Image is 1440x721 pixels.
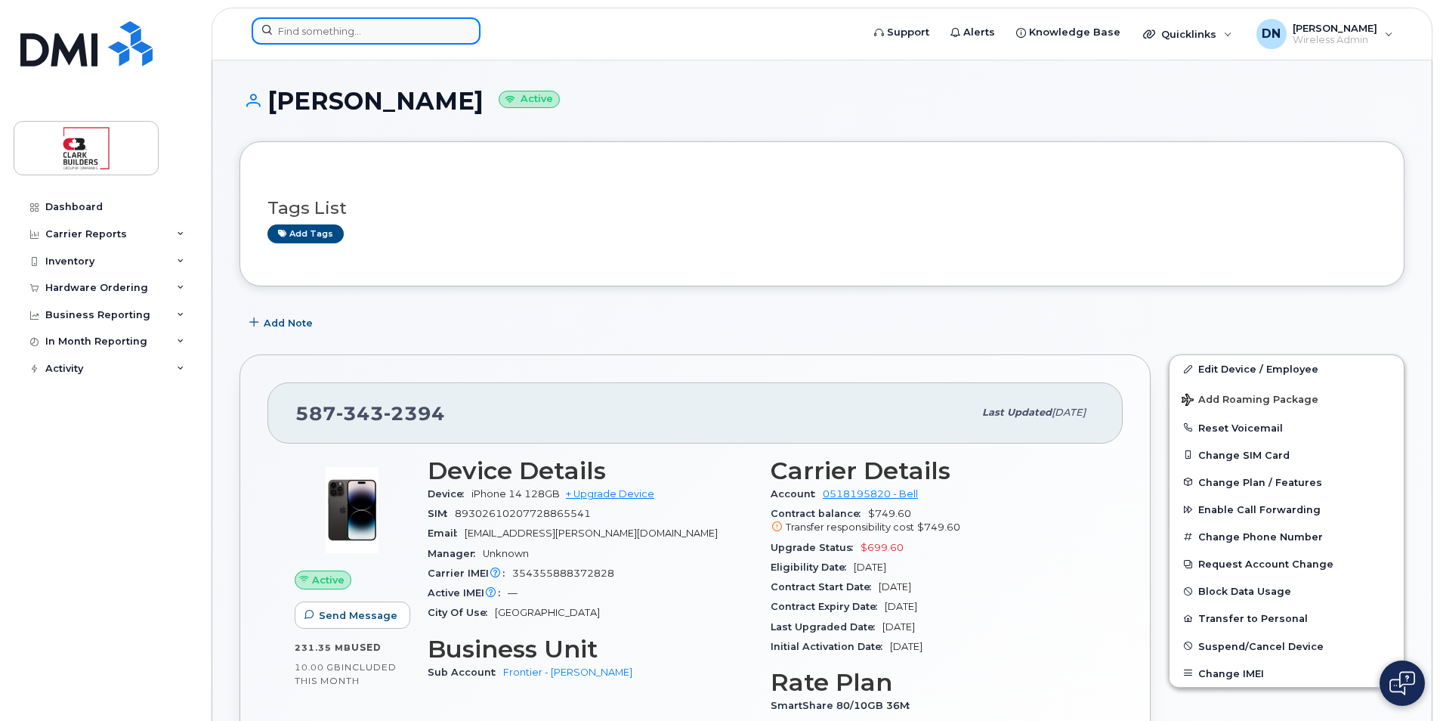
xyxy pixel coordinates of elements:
[336,402,384,425] span: 343
[861,542,904,553] span: $699.60
[771,562,854,573] span: Eligibility Date
[917,521,960,533] span: $749.60
[465,528,718,539] span: [EMAIL_ADDRESS][PERSON_NAME][DOMAIN_NAME]
[1389,671,1415,695] img: Open chat
[1170,633,1404,660] button: Suspend/Cancel Device
[428,488,471,500] span: Device
[512,568,614,579] span: 354355888372828
[1170,383,1404,414] button: Add Roaming Package
[1170,550,1404,577] button: Request Account Change
[1170,441,1404,469] button: Change SIM Card
[879,581,911,593] span: [DATE]
[428,457,752,484] h3: Device Details
[267,199,1377,218] h3: Tags List
[319,608,397,623] span: Send Message
[428,667,503,678] span: Sub Account
[566,488,654,500] a: + Upgrade Device
[428,636,752,663] h3: Business Unit
[1198,504,1321,515] span: Enable Call Forwarding
[1182,394,1318,408] span: Add Roaming Package
[771,669,1095,696] h3: Rate Plan
[982,407,1052,418] span: Last updated
[483,548,529,559] span: Unknown
[295,642,351,653] span: 231.35 MB
[771,488,823,500] span: Account
[1170,605,1404,632] button: Transfer to Personal
[351,642,382,653] span: used
[295,402,445,425] span: 587
[1198,640,1324,651] span: Suspend/Cancel Device
[771,508,1095,535] span: $749.60
[264,316,313,330] span: Add Note
[384,402,445,425] span: 2394
[1170,469,1404,496] button: Change Plan / Features
[771,601,885,612] span: Contract Expiry Date
[771,508,868,519] span: Contract balance
[771,700,917,711] span: SmartShare 80/10GB 36M
[1170,660,1404,687] button: Change IMEI
[499,91,560,108] small: Active
[428,607,495,618] span: City Of Use
[854,562,886,573] span: [DATE]
[771,621,882,633] span: Last Upgraded Date
[295,661,397,686] span: included this month
[295,602,410,629] button: Send Message
[1170,496,1404,523] button: Enable Call Forwarding
[1170,355,1404,382] a: Edit Device / Employee
[771,641,890,652] span: Initial Activation Date
[312,573,345,587] span: Active
[1170,577,1404,605] button: Block Data Usage
[495,607,600,618] span: [GEOGRAPHIC_DATA]
[428,528,465,539] span: Email
[295,662,341,673] span: 10.00 GB
[471,488,560,500] span: iPhone 14 128GB
[267,224,344,243] a: Add tags
[508,587,518,599] span: —
[239,88,1404,114] h1: [PERSON_NAME]
[890,641,922,652] span: [DATE]
[428,548,483,559] span: Manager
[503,667,632,678] a: Frontier - [PERSON_NAME]
[882,621,915,633] span: [DATE]
[1052,407,1086,418] span: [DATE]
[428,568,512,579] span: Carrier IMEI
[428,508,455,519] span: SIM
[771,581,879,593] span: Contract Start Date
[786,521,914,533] span: Transfer responsibility cost
[771,542,861,553] span: Upgrade Status
[885,601,917,612] span: [DATE]
[455,508,591,519] span: 89302610207728865541
[428,587,508,599] span: Active IMEI
[1170,414,1404,441] button: Reset Voicemail
[823,488,918,500] a: 0518195820 - Bell
[239,309,326,336] button: Add Note
[1198,476,1322,487] span: Change Plan / Features
[307,465,397,555] img: image20231002-3703462-njx0qo.jpeg
[771,457,1095,484] h3: Carrier Details
[1170,523,1404,550] button: Change Phone Number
